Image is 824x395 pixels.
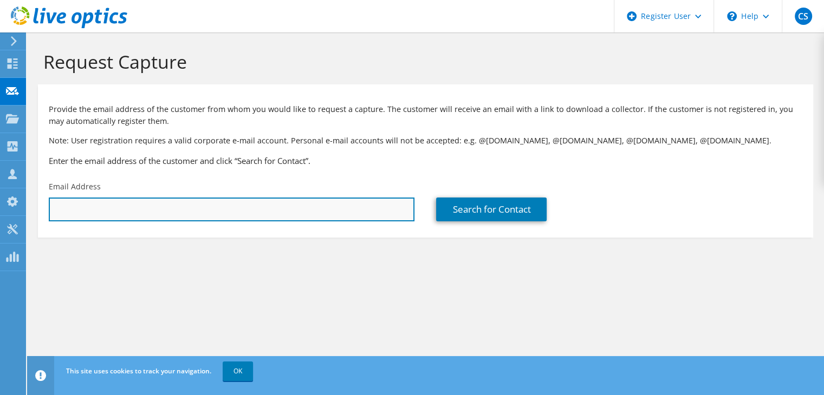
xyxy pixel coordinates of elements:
h3: Enter the email address of the customer and click “Search for Contact”. [49,155,802,167]
p: Note: User registration requires a valid corporate e-mail account. Personal e-mail accounts will ... [49,135,802,147]
a: Search for Contact [436,198,547,221]
span: CS [795,8,812,25]
span: This site uses cookies to track your navigation. [66,366,211,376]
a: OK [223,361,253,381]
p: Provide the email address of the customer from whom you would like to request a capture. The cust... [49,103,802,127]
h1: Request Capture [43,50,802,73]
label: Email Address [49,181,101,192]
svg: \n [727,11,737,21]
